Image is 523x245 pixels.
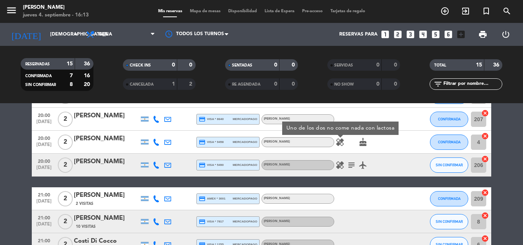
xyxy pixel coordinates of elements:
[264,220,290,223] span: [PERSON_NAME]
[74,213,139,223] div: [PERSON_NAME]
[292,62,296,68] strong: 0
[358,161,368,170] i: airplanemode_active
[264,163,290,166] span: [PERSON_NAME]
[71,30,80,39] i: arrow_drop_down
[154,9,186,13] span: Mis reservas
[233,140,257,144] span: mercadopago
[199,162,224,169] span: visa * 5490
[376,81,379,87] strong: 0
[199,162,206,169] i: credit_card
[130,63,151,67] span: CHECK INS
[502,6,512,16] i: search
[264,140,290,143] span: [PERSON_NAME]
[232,83,260,86] span: RE AGENDADA
[501,30,510,39] i: power_settings_new
[481,212,489,219] i: cancel
[438,196,461,201] span: CONFIRMADA
[58,112,73,127] span: 2
[76,201,93,207] span: 2 Visitas
[438,117,461,121] span: CONFIRMADA
[34,199,54,208] span: [DATE]
[34,236,54,245] span: 21:00
[334,83,354,86] span: NO SHOW
[481,109,489,117] i: cancel
[494,23,517,46] div: LOG OUT
[34,156,54,165] span: 20:00
[481,189,489,196] i: cancel
[199,218,206,225] i: credit_card
[261,9,298,13] span: Lista de Espera
[74,111,139,121] div: [PERSON_NAME]
[436,163,463,167] span: SIN CONFIRMAR
[482,6,491,16] i: turned_in_not
[58,214,73,229] span: 2
[436,219,463,224] span: SIN CONFIRMAR
[481,155,489,163] i: cancel
[199,116,206,123] i: credit_card
[233,162,257,167] span: mercadopago
[394,62,399,68] strong: 0
[34,119,54,128] span: [DATE]
[74,134,139,144] div: [PERSON_NAME]
[443,80,502,88] input: Filtrar por nombre...
[224,9,261,13] span: Disponibilidad
[199,139,206,146] i: credit_card
[23,4,89,11] div: [PERSON_NAME]
[6,5,17,16] i: menu
[84,82,92,87] strong: 20
[58,157,73,173] span: 2
[327,9,369,13] span: Tarjetas de regalo
[430,214,468,229] button: SIN CONFIRMAR
[99,32,112,37] span: Cena
[264,117,290,120] span: [PERSON_NAME]
[130,83,154,86] span: CANCELADA
[84,61,92,67] strong: 36
[189,62,194,68] strong: 0
[6,5,17,19] button: menu
[456,29,466,39] i: add_box
[339,32,378,37] span: Reservas para
[298,9,327,13] span: Pre-acceso
[70,73,73,78] strong: 7
[172,81,175,87] strong: 1
[189,81,194,87] strong: 2
[481,235,489,242] i: cancel
[199,195,226,202] span: amex * 3001
[74,157,139,167] div: [PERSON_NAME]
[358,138,368,147] i: cake
[172,62,175,68] strong: 0
[199,218,224,225] span: visa * 7817
[199,116,224,123] span: visa * 8640
[380,29,390,39] i: looks_one
[431,29,441,39] i: looks_5
[34,142,54,151] span: [DATE]
[34,190,54,199] span: 21:00
[199,139,224,146] span: visa * 9458
[34,222,54,230] span: [DATE]
[199,195,206,202] i: credit_card
[438,140,461,144] span: CONFIRMADA
[430,157,468,173] button: SIN CONFIRMAR
[461,6,470,16] i: exit_to_app
[34,213,54,222] span: 21:00
[335,138,345,147] i: healing
[58,191,73,206] span: 2
[34,133,54,142] span: 20:00
[23,11,89,19] div: jueves 4. septiembre - 16:13
[274,62,277,68] strong: 0
[481,132,489,140] i: cancel
[186,9,224,13] span: Mapa de mesas
[292,81,296,87] strong: 0
[25,74,52,78] span: CONFIRMADA
[493,62,501,68] strong: 36
[347,161,356,170] i: subject
[434,63,446,67] span: TOTAL
[394,81,399,87] strong: 0
[6,26,46,43] i: [DATE]
[274,81,277,87] strong: 0
[70,82,73,87] strong: 8
[67,61,73,67] strong: 15
[430,135,468,150] button: CONFIRMADA
[25,83,56,87] span: SIN CONFIRMAR
[74,190,139,200] div: [PERSON_NAME]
